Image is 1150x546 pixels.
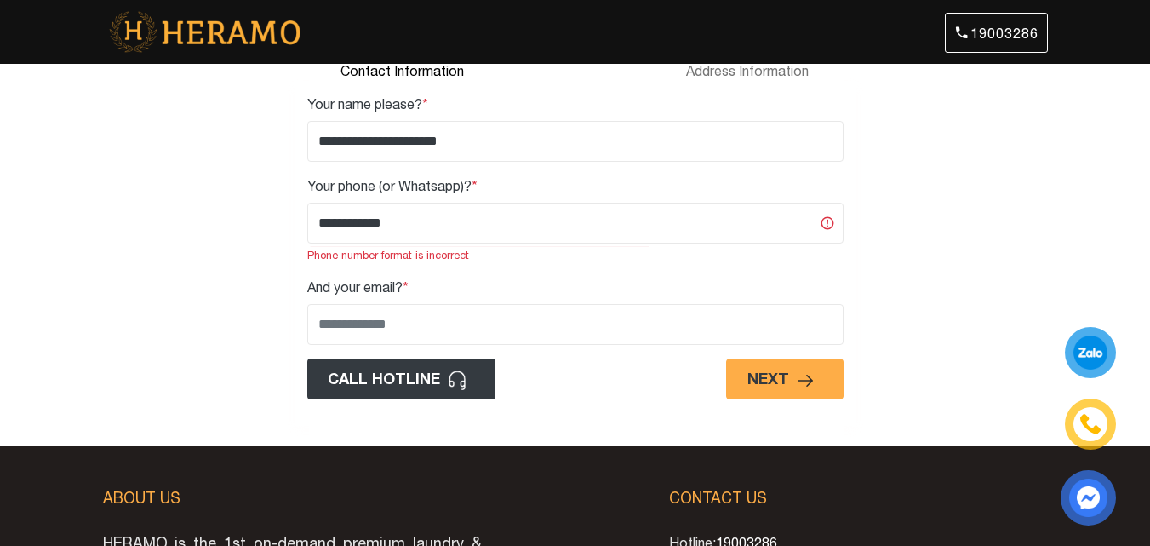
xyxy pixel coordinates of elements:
[669,489,1048,508] h3: Contact Us
[307,359,495,399] button: CALL HOTLINEarrow-next
[307,94,428,114] label: Your name please?
[230,60,575,81] a: Contact Information
[726,359,844,399] button: NEXTarrow-next
[307,277,409,297] label: And your email?
[1081,415,1101,434] img: phone-icon
[1067,401,1113,447] a: phone-icon
[103,10,306,55] img: heramo_logo_with_text.png
[103,489,482,508] h3: About Us
[307,175,478,196] label: Your phone (or Whatsapp)?
[307,247,844,263] div: Phone number format is incorrect
[449,370,466,391] img: arrow-next
[945,13,1048,53] a: 19003286
[575,60,920,81] div: Address Information
[798,374,814,387] img: arrow-next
